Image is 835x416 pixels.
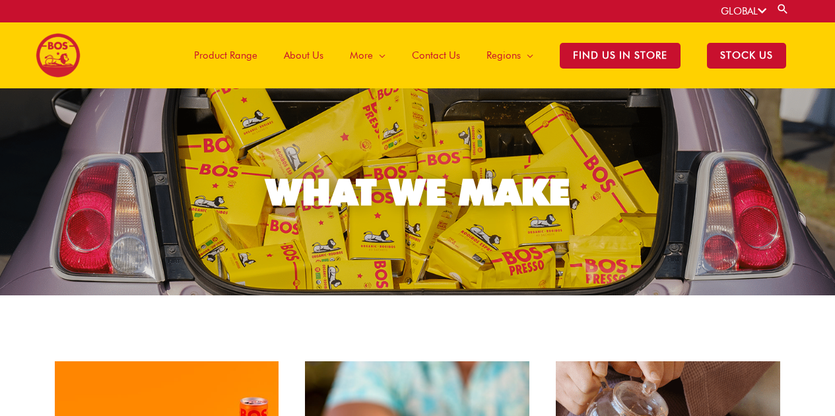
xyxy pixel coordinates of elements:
[721,5,766,17] a: GLOBAL
[284,36,323,75] span: About Us
[337,22,399,88] a: More
[194,36,257,75] span: Product Range
[707,43,786,69] span: STOCK US
[473,22,547,88] a: Regions
[36,33,81,78] img: BOS logo finals-200px
[486,36,521,75] span: Regions
[412,36,460,75] span: Contact Us
[181,22,271,88] a: Product Range
[271,22,337,88] a: About Us
[350,36,373,75] span: More
[266,174,570,210] div: WHAT WE MAKE
[547,22,694,88] a: Find Us in Store
[694,22,799,88] a: STOCK US
[560,43,681,69] span: Find Us in Store
[776,3,789,15] a: Search button
[399,22,473,88] a: Contact Us
[171,22,799,88] nav: Site Navigation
